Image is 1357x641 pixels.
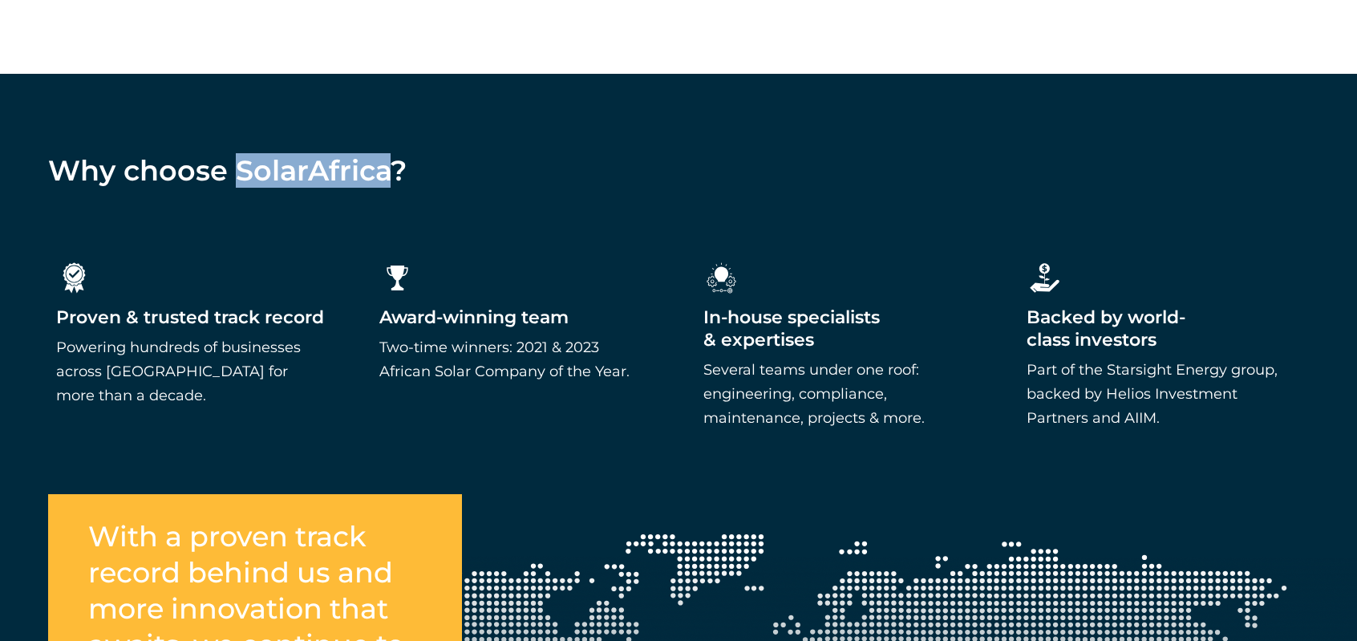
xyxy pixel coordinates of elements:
span: Award-winning team [379,306,569,330]
span: In-house specialists & expertises [703,306,880,352]
p: Two-time winners: 2021 & 2023 African Solar Company of the Year. [379,335,654,383]
p: Several teams under one roof: engineering, compliance, maintenance, projects & more. [703,358,978,430]
span: Proven & trusted track record [56,306,324,330]
p: Part of the Starsight Energy group, backed by Helios Investment Partners and AIIM. [1027,358,1301,430]
span: Backed by world-class investors [1027,306,1185,352]
p: Powering hundreds of businesses across [GEOGRAPHIC_DATA] for more than a decade. [56,335,330,408]
h4: Why choose SolarAfrica? [48,154,1309,188]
